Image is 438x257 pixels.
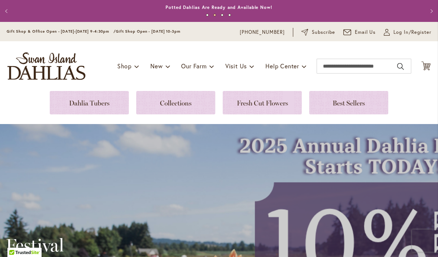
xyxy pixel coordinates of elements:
[150,62,163,70] span: New
[117,62,132,70] span: Shop
[166,4,272,10] a: Potted Dahlias Are Ready and Available Now!
[343,29,376,36] a: Email Us
[384,29,431,36] a: Log In/Register
[225,62,247,70] span: Visit Us
[423,4,438,19] button: Next
[7,29,116,34] span: Gift Shop & Office Open - [DATE]-[DATE] 9-4:30pm /
[301,29,335,36] a: Subscribe
[221,14,223,16] button: 3 of 4
[240,29,285,36] a: [PHONE_NUMBER]
[312,29,335,36] span: Subscribe
[393,29,431,36] span: Log In/Register
[355,29,376,36] span: Email Us
[228,14,231,16] button: 4 of 4
[265,62,299,70] span: Help Center
[213,14,216,16] button: 2 of 4
[206,14,209,16] button: 1 of 4
[181,62,206,70] span: Our Farm
[7,52,85,80] a: store logo
[116,29,180,34] span: Gift Shop Open - [DATE] 10-3pm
